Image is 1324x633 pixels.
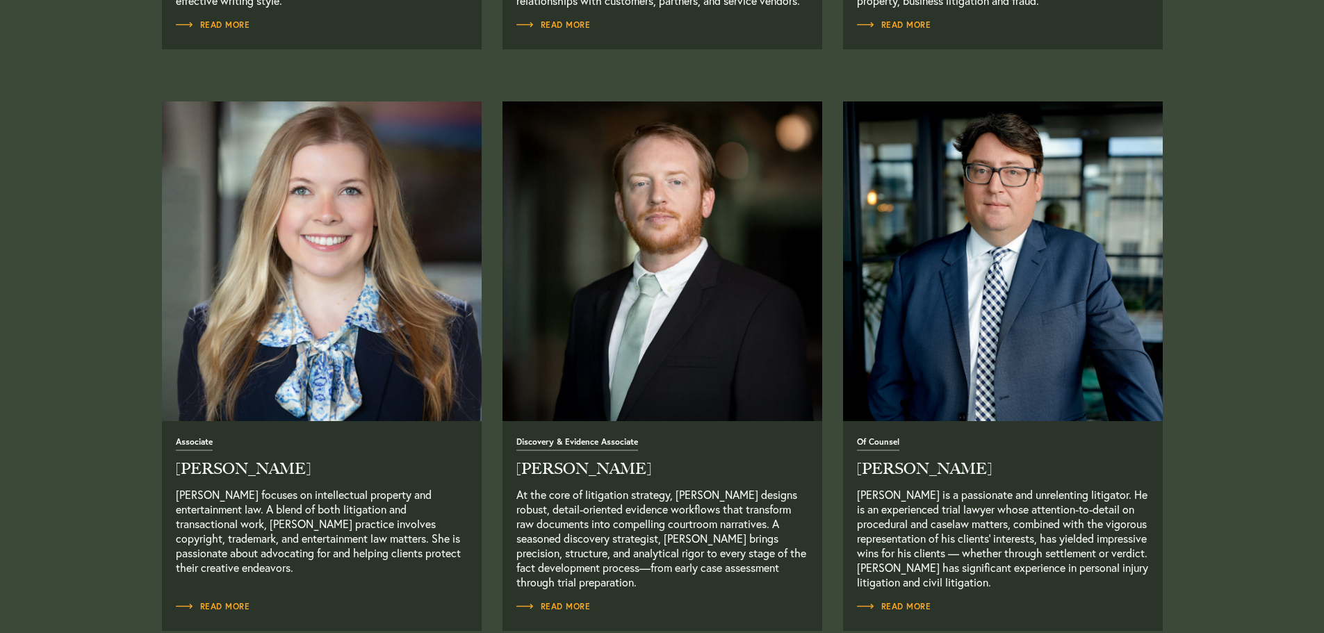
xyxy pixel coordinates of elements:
img: AC-Headshot-New-New-1024x1024.jpg [154,93,489,429]
span: Read More [857,21,931,29]
span: Read More [857,602,931,611]
a: Read Full Bio [516,436,808,589]
a: Read Full Bio [857,600,931,614]
img: mark_mclean-1-1024x1024.jpg [843,101,1163,421]
h2: [PERSON_NAME] [516,461,808,477]
a: Read Full Bio [176,600,250,614]
p: At the core of litigation strategy, [PERSON_NAME] designs robust, detail-oriented evidence workfl... [516,487,808,589]
span: Read More [176,602,250,611]
a: Read Full Bio [162,101,482,421]
p: [PERSON_NAME] focuses on intellectual property and entertainment law. A blend of both litigation ... [176,487,468,589]
a: Read Full Bio [516,18,591,32]
a: Read Full Bio [502,101,822,421]
span: Read More [176,21,250,29]
p: [PERSON_NAME] is a passionate and unrelenting litigator. He is an experienced trial lawyer whose ... [857,487,1149,589]
span: Discovery & Evidence Associate [516,438,638,451]
span: Read More [516,21,591,29]
a: Read Full Bio [176,18,250,32]
img: ac-headshot-ben-1024x1024.jpg [502,101,822,421]
a: Read Full Bio [176,436,468,589]
a: Read Full Bio [516,600,591,614]
a: Read Full Bio [843,101,1163,421]
span: Read More [516,602,591,611]
a: Read Full Bio [857,18,931,32]
h2: [PERSON_NAME] [857,461,1149,477]
a: Read Full Bio [857,436,1149,589]
h2: [PERSON_NAME] [176,461,468,477]
span: Associate [176,438,213,451]
span: Of Counsel [857,438,899,451]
